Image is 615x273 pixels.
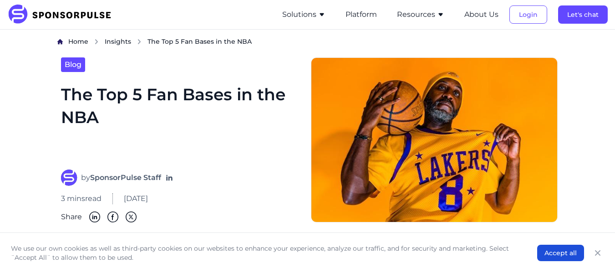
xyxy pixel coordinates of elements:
[61,170,77,186] img: SponsorPulse Staff
[61,193,102,204] span: 3 mins read
[397,9,444,20] button: Resources
[147,37,252,46] span: The Top 5 Fan Bases in the NBA
[509,5,547,24] button: Login
[107,211,118,222] img: Facebook
[537,245,584,261] button: Accept all
[126,211,137,222] img: Twitter
[464,9,498,20] button: About Us
[124,193,148,204] span: [DATE]
[464,10,498,19] a: About Us
[569,229,615,273] iframe: Chat Widget
[11,244,519,262] p: We use our own cookies as well as third-party cookies on our websites to enhance your experience,...
[282,9,325,20] button: Solutions
[558,5,608,24] button: Let's chat
[311,57,558,222] img: Photo courtesy Adre Hunter via Unsplash
[90,173,161,182] strong: SponsorPulse Staff
[89,211,100,222] img: Linkedin
[57,39,63,45] img: Home
[346,10,377,19] a: Platform
[165,173,174,182] a: Follow on LinkedIn
[105,37,131,46] a: Insights
[61,211,82,222] span: Share
[61,57,85,72] a: Blog
[81,172,161,183] span: by
[346,9,377,20] button: Platform
[137,39,142,45] img: chevron right
[558,10,608,19] a: Let's chat
[94,39,99,45] img: chevron right
[61,83,300,159] h1: The Top 5 Fan Bases in the NBA
[7,5,118,25] img: SponsorPulse
[509,10,547,19] a: Login
[68,37,88,46] a: Home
